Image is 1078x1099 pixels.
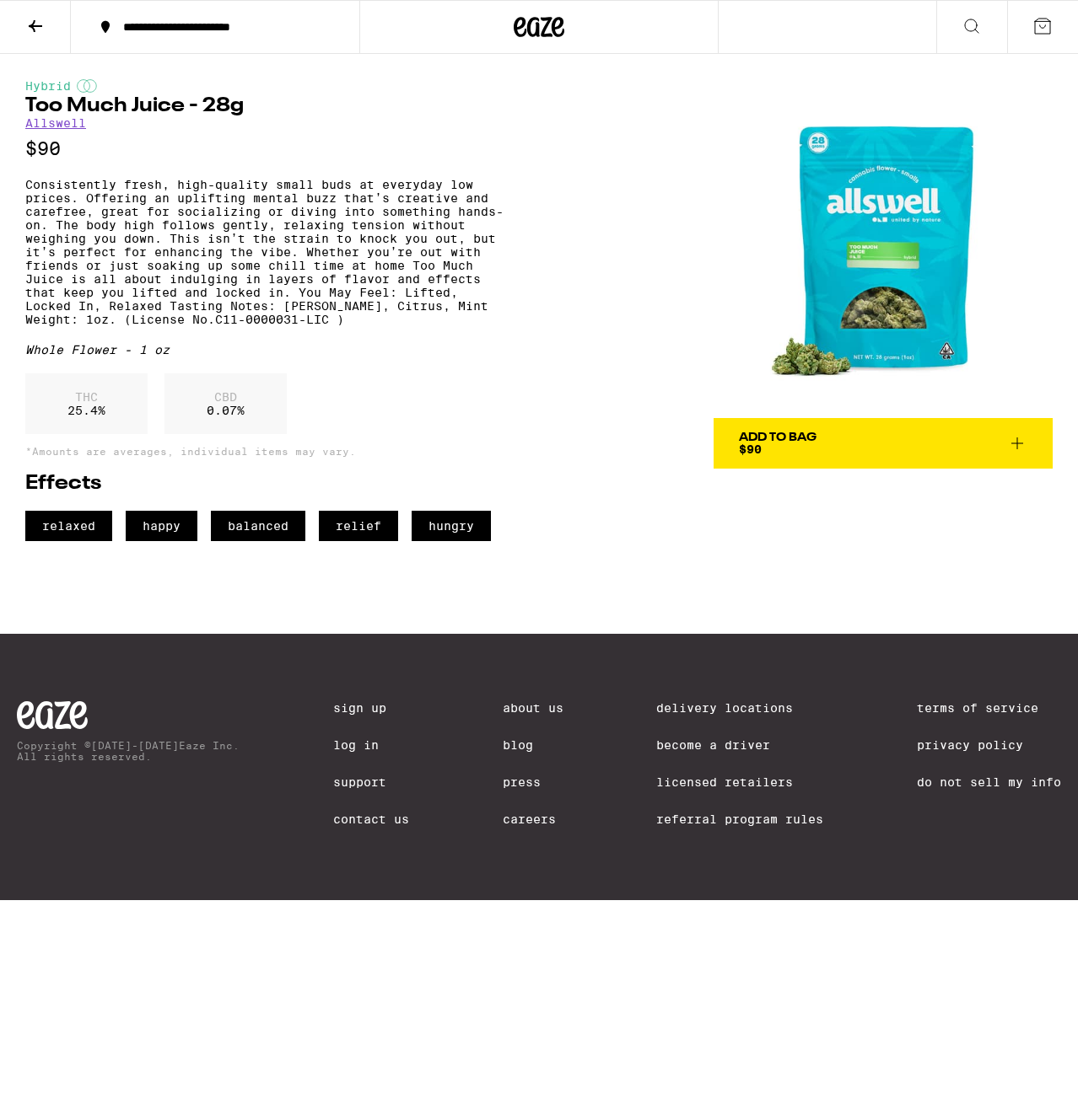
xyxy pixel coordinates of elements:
a: Contact Us [333,812,409,826]
span: $90 [739,442,762,456]
button: Add To Bag$90 [714,418,1053,469]
a: Delivery Locations [656,701,823,715]
div: Whole Flower - 1 oz [25,343,511,357]
span: balanced [211,511,305,541]
a: Support [333,775,409,789]
p: Copyright © [DATE]-[DATE] Eaze Inc. All rights reserved. [17,740,240,762]
h2: Effects [25,474,511,494]
p: Consistently fresh, high-quality small buds at everyday low prices. Offering an uplifting mental ... [25,178,511,326]
a: Log In [333,738,409,752]
a: Allswell [25,116,86,130]
a: Do Not Sell My Info [917,775,1061,789]
h1: Too Much Juice - 28g [25,96,511,116]
div: Hybrid [25,79,511,93]
span: hungry [412,511,491,541]
div: 0.07 % [164,373,287,434]
img: hybridColor.svg [77,79,97,93]
a: Privacy Policy [917,738,1061,752]
a: Careers [503,812,563,826]
p: $90 [25,138,511,159]
a: Blog [503,738,563,752]
span: relief [319,511,398,541]
span: happy [126,511,197,541]
a: Referral Program Rules [656,812,823,826]
p: THC [67,390,105,404]
a: Sign Up [333,701,409,715]
div: 25.4 % [25,373,148,434]
img: Allswell - Too Much Juice - 28g [714,79,1053,418]
a: Terms of Service [917,701,1061,715]
a: Press [503,775,563,789]
p: CBD [207,390,245,404]
a: About Us [503,701,563,715]
span: relaxed [25,511,112,541]
div: Add To Bag [739,432,817,443]
a: Become a Driver [656,738,823,752]
a: Licensed Retailers [656,775,823,789]
p: *Amounts are averages, individual items may vary. [25,446,511,457]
